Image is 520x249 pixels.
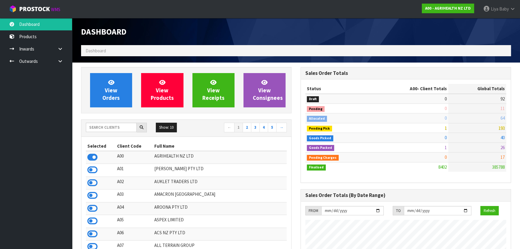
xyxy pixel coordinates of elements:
h3: Sales Order Totals (By Date Range) [305,192,506,198]
td: A05 [116,215,153,228]
a: 2 [243,123,251,132]
span: 26 [500,145,505,150]
span: 0 [445,135,447,140]
span: Pending Pick [307,126,332,132]
span: Goods Picked [307,135,333,141]
span: 64 [500,115,505,121]
span: 1 [445,145,447,150]
div: FROM [305,206,321,216]
span: Allocated [307,116,327,122]
a: 3 [251,123,260,132]
th: Client Code [116,141,153,151]
th: - Client Totals [372,84,448,94]
a: 5 [268,123,277,132]
td: A01 [116,164,153,177]
td: AGRIHEALTH NZ LTD [153,151,287,164]
span: 8402 [438,164,447,170]
span: View Products [151,79,174,101]
td: AMACRON [GEOGRAPHIC_DATA] [153,189,287,202]
a: ViewProducts [141,73,183,107]
span: Pending Charges [307,155,339,161]
span: 0 [445,96,447,102]
td: ASPEX LIMITED [153,215,287,228]
span: 40 [500,135,505,140]
a: → [276,123,287,132]
button: Refresh [480,206,499,216]
span: Pending [307,106,325,112]
span: Draft [307,96,319,102]
a: ViewOrders [90,73,132,107]
span: Goods Packed [307,145,334,151]
td: [PERSON_NAME] PTY LTD [153,164,287,177]
span: Liya [491,6,498,12]
button: Show: 10 [156,123,177,132]
td: A02 [116,177,153,189]
span: Baby [499,6,509,12]
span: 17 [500,154,505,160]
th: Full Name [153,141,287,151]
th: Selected [86,141,116,151]
a: 4 [259,123,268,132]
td: A03 [116,189,153,202]
a: ViewReceipts [192,73,234,107]
img: cube-alt.png [9,5,17,13]
span: Dashboard [86,48,106,54]
a: ← [224,123,234,132]
span: 92 [500,96,505,102]
span: 11 [500,106,505,111]
strong: A00 - AGRIHEALTH NZ LTD [425,6,471,11]
td: AUKLET TRADERS LTD [153,177,287,189]
th: Status [305,84,372,94]
span: A00 [410,86,417,91]
a: 1 [234,123,243,132]
span: Dashboard [81,26,126,37]
td: A00 [116,151,153,164]
span: 0 [445,115,447,121]
td: AROONA PTY LTD [153,202,287,215]
span: 0 [445,106,447,111]
span: View Receipts [202,79,225,101]
a: A00 - AGRIHEALTH NZ LTD [422,4,474,13]
td: A04 [116,202,153,215]
span: Finalised [307,164,326,171]
div: TO [393,206,404,216]
th: Global Totals [448,84,506,94]
h3: Sales Order Totals [305,70,506,76]
span: 193 [498,125,505,131]
input: Search clients [86,123,137,132]
span: View Consignees [253,79,283,101]
small: WMS [51,7,60,12]
span: 385788 [492,164,505,170]
td: A06 [116,228,153,240]
span: 1 [445,125,447,131]
nav: Page navigation [191,123,287,133]
span: ProStock [19,5,50,13]
span: View Orders [102,79,120,101]
td: ACS NZ PTY LTD [153,228,287,240]
a: ViewConsignees [243,73,286,107]
span: 0 [445,154,447,160]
